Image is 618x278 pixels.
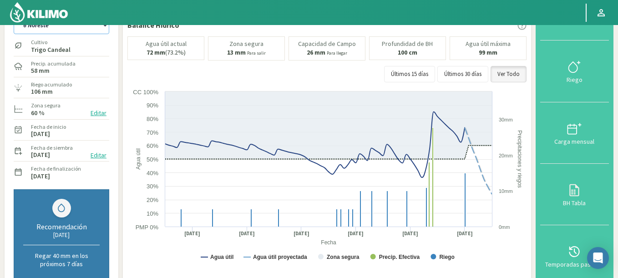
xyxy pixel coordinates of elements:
[543,261,606,268] div: Temporadas pasadas
[31,89,53,95] label: 106 mm
[499,117,513,122] text: 30mm
[135,148,142,170] text: Agua útil
[31,131,50,137] label: [DATE]
[31,38,71,46] label: Cultivo
[147,170,158,177] text: 40%
[321,239,336,246] text: Fecha
[543,138,606,145] div: Carga mensual
[88,150,109,161] button: Editar
[439,254,454,260] text: Riego
[227,48,246,56] b: 13 mm
[379,254,420,260] text: Precip. Efectiva
[499,188,513,194] text: 10mm
[517,130,523,188] text: Precipitaciones y riegos
[543,76,606,83] div: Riego
[210,254,233,260] text: Agua útil
[402,230,418,237] text: [DATE]
[147,49,186,56] p: (73.2%)
[239,230,255,237] text: [DATE]
[31,81,72,89] label: Riego acumulado
[384,66,435,82] button: Últimos 15 días
[31,110,45,116] label: 60 %
[540,40,609,102] button: Riego
[294,230,309,237] text: [DATE]
[31,101,61,110] label: Zona segura
[540,102,609,164] button: Carga mensual
[398,48,417,56] b: 100 cm
[247,50,266,56] small: Para salir
[127,20,179,30] p: Balance Hídrico
[31,173,50,179] label: [DATE]
[466,40,511,47] p: Agua útil máxima
[31,165,81,173] label: Fecha de finalización
[147,210,158,217] text: 10%
[499,224,510,230] text: 0mm
[147,48,165,56] b: 72 mm
[184,230,200,237] text: [DATE]
[147,116,158,122] text: 80%
[327,50,347,56] small: Para llegar
[147,197,158,203] text: 20%
[587,247,609,269] div: Open Intercom Messenger
[479,48,497,56] b: 99 mm
[147,156,158,163] text: 50%
[348,230,364,237] text: [DATE]
[31,47,71,53] label: Trigo Candeal
[88,108,109,118] button: Editar
[253,254,307,260] text: Agua útil proyectada
[382,40,433,47] p: Profundidad de BH
[491,66,527,82] button: Ver Todo
[31,152,50,158] label: [DATE]
[147,142,158,149] text: 60%
[31,123,66,131] label: Fecha de inicio
[327,254,360,260] text: Zona segura
[457,230,473,237] text: [DATE]
[136,224,159,231] text: PMP 0%
[229,40,263,47] p: Zona segura
[437,66,488,82] button: Últimos 30 días
[147,129,158,136] text: 70%
[133,89,158,96] text: CC 100%
[31,68,50,74] label: 58 mm
[146,40,187,47] p: Agua útil actual
[499,153,513,158] text: 20mm
[147,102,158,109] text: 90%
[543,200,606,206] div: BH Tabla
[31,60,76,68] label: Precip. acumulada
[31,144,73,152] label: Fecha de siembra
[9,1,69,23] img: Kilimo
[23,252,100,268] p: Regar 40 mm en los próximos 7 días
[307,48,325,56] b: 26 mm
[23,222,100,231] div: Recomendación
[540,164,609,225] button: BH Tabla
[23,231,100,239] div: [DATE]
[147,183,158,190] text: 30%
[298,40,356,47] p: Capacidad de Campo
